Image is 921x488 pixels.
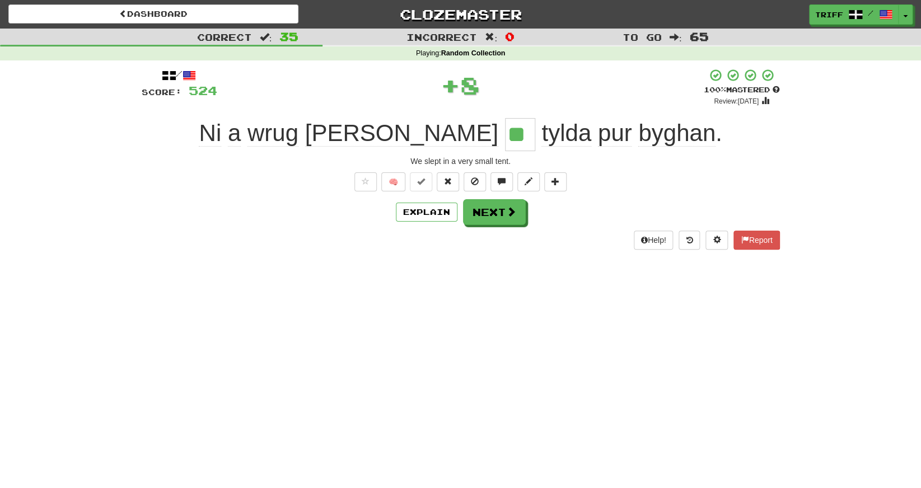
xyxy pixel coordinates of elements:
[714,97,759,105] small: Review: [DATE]
[689,30,708,43] span: 65
[535,120,722,147] span: .
[517,172,540,191] button: Edit sentence (alt+d)
[460,71,480,99] span: 8
[228,120,241,147] span: a
[634,231,674,250] button: Help!
[406,31,477,43] span: Incorrect
[8,4,298,24] a: Dashboard
[485,32,497,42] span: :
[733,231,779,250] button: Report
[623,31,662,43] span: To go
[704,85,780,95] div: Mastered
[441,68,460,102] span: +
[305,120,498,147] span: [PERSON_NAME]
[464,172,486,191] button: Ignore sentence (alt+i)
[679,231,700,250] button: Round history (alt+y)
[809,4,899,25] a: triff /
[189,83,217,97] span: 524
[142,156,780,167] div: We slept in a very small tent.
[437,172,459,191] button: Reset to 0% Mastered (alt+r)
[396,203,457,222] button: Explain
[638,120,716,147] span: byghan
[815,10,843,20] span: triff
[868,9,873,17] span: /
[704,85,726,94] span: 100 %
[260,32,272,42] span: :
[354,172,377,191] button: Favorite sentence (alt+f)
[463,199,526,225] button: Next
[410,172,432,191] button: Set this sentence to 100% Mastered (alt+m)
[142,68,217,82] div: /
[199,120,221,147] span: Ni
[670,32,682,42] span: :
[247,120,298,147] span: wrug
[142,87,182,97] span: Score:
[490,172,513,191] button: Discuss sentence (alt+u)
[544,172,567,191] button: Add to collection (alt+a)
[598,120,632,147] span: pur
[441,49,506,57] strong: Random Collection
[505,30,515,43] span: 0
[197,31,252,43] span: Correct
[279,30,298,43] span: 35
[541,120,591,147] span: tylda
[381,172,405,191] button: 🧠
[315,4,605,24] a: Clozemaster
